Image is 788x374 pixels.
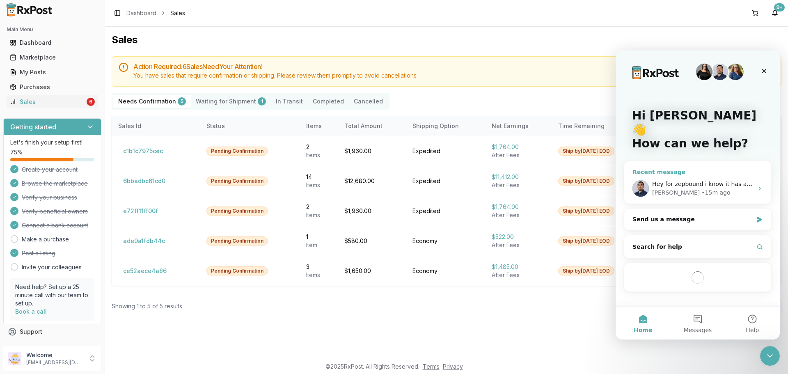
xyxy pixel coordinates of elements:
span: Hey for zepbound i know it has an exact date do you have that? [37,130,221,137]
img: User avatar [8,352,21,365]
th: Total Amount [338,116,406,136]
div: Pending Confirmation [206,177,268,186]
button: Search for help [12,188,152,204]
div: Ship by [DATE] EOD [558,207,614,216]
div: Expedited [412,147,479,155]
button: In Transit [271,95,308,108]
div: Pending Confirmation [206,236,268,246]
div: Send us a message [17,165,137,173]
div: Expedited [412,177,479,185]
button: 9+ [768,7,781,20]
div: After Fees [492,151,545,159]
div: Economy [412,267,479,275]
th: Status [200,116,299,136]
div: Pending Confirmation [206,207,268,216]
div: Economy [412,237,479,245]
div: After Fees [492,241,545,249]
div: • 15m ago [86,138,115,147]
button: Needs Confirmation [113,95,191,108]
div: Item [306,241,331,249]
span: Search for help [17,192,66,201]
a: Privacy [443,363,463,370]
button: Completed [308,95,349,108]
div: Purchases [10,83,95,91]
div: After Fees [492,211,545,219]
a: Terms [423,363,440,370]
th: Shipping Option [406,116,485,136]
button: Help [110,256,164,289]
div: Send us a message [8,158,156,180]
div: 1 [306,233,331,241]
div: $11,412.00 [492,173,545,181]
button: Support [3,324,101,339]
div: 9+ [774,3,785,11]
button: Waiting for Shipment [191,95,271,108]
div: 14 [306,173,331,181]
a: Purchases [7,80,98,94]
div: Pending Confirmation [206,147,268,156]
div: After Fees [492,181,545,189]
div: 1 [258,97,266,106]
iframe: Intercom live chat [760,346,780,366]
iframe: Intercom live chat [616,50,780,340]
button: 6bbadbc61cd0 [118,174,170,188]
button: ce52aece4a86 [118,264,172,278]
div: 3 [306,263,331,271]
span: Post a listing [22,249,55,257]
div: Dashboard [10,39,95,47]
div: Ship by [DATE] EOD [558,236,614,246]
nav: breadcrumb [126,9,185,17]
span: Browse the marketplace [22,179,88,188]
div: $1,960.00 [344,207,399,215]
p: [EMAIL_ADDRESS][DOMAIN_NAME] [26,359,83,366]
a: My Posts [7,65,98,80]
div: Showing 1 to 5 of 5 results [112,302,182,310]
a: Invite your colleagues [22,263,82,271]
button: ade0a1fdb44c [118,234,170,248]
img: RxPost Logo [3,3,56,16]
th: Sales Id [112,116,200,136]
div: Pending Confirmation [206,266,268,275]
span: Verify beneficial owners [22,207,88,216]
span: Connect a bank account [22,221,88,229]
div: $12,680.00 [344,177,399,185]
a: Dashboard [126,9,156,17]
button: Sales6 [3,95,101,108]
div: $1,764.00 [492,203,545,211]
div: Item s [306,271,331,279]
div: $1,764.00 [492,143,545,151]
h1: Sales [112,33,781,46]
button: Marketplace [3,51,101,64]
div: Sales [10,98,85,106]
div: Item s [306,211,331,219]
div: Ship by [DATE] EOD [558,266,614,275]
div: $1,485.00 [492,263,545,271]
a: Marketplace [7,50,98,65]
div: Ship by [DATE] EOD [558,147,614,156]
div: You have sales that require confirmation or shipping. Please review them promptly to avoid cancel... [133,71,774,80]
p: Need help? Set up a 25 minute call with our team to set up. [15,283,89,307]
div: 2 [306,143,331,151]
button: c1b1c7975cec [118,145,168,158]
div: $1,650.00 [344,267,399,275]
div: [PERSON_NAME] [37,138,84,147]
button: e72ff11ff00f [118,204,163,218]
div: 6 [87,98,95,106]
button: My Posts [3,66,101,79]
span: Verify your business [22,193,77,202]
div: Item s [306,181,331,189]
div: Expedited [412,207,479,215]
div: Item s [306,151,331,159]
p: Let's finish your setup first! [10,138,94,147]
div: My Posts [10,68,95,76]
div: 2 [306,203,331,211]
span: Messages [68,277,96,282]
button: Feedback [3,339,101,354]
